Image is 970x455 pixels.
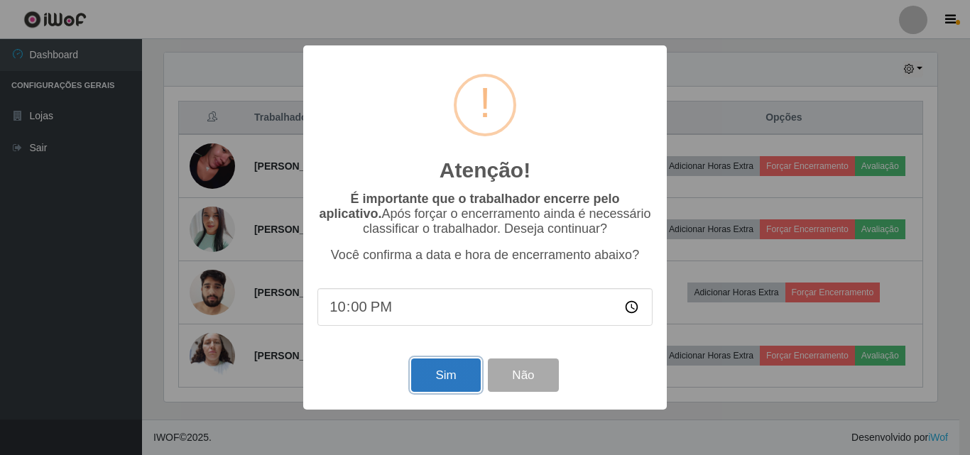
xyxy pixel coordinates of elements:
button: Sim [411,358,480,392]
b: É importante que o trabalhador encerre pelo aplicativo. [319,192,619,221]
button: Não [488,358,558,392]
p: Após forçar o encerramento ainda é necessário classificar o trabalhador. Deseja continuar? [317,192,653,236]
h2: Atenção! [440,158,530,183]
p: Você confirma a data e hora de encerramento abaixo? [317,248,653,263]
